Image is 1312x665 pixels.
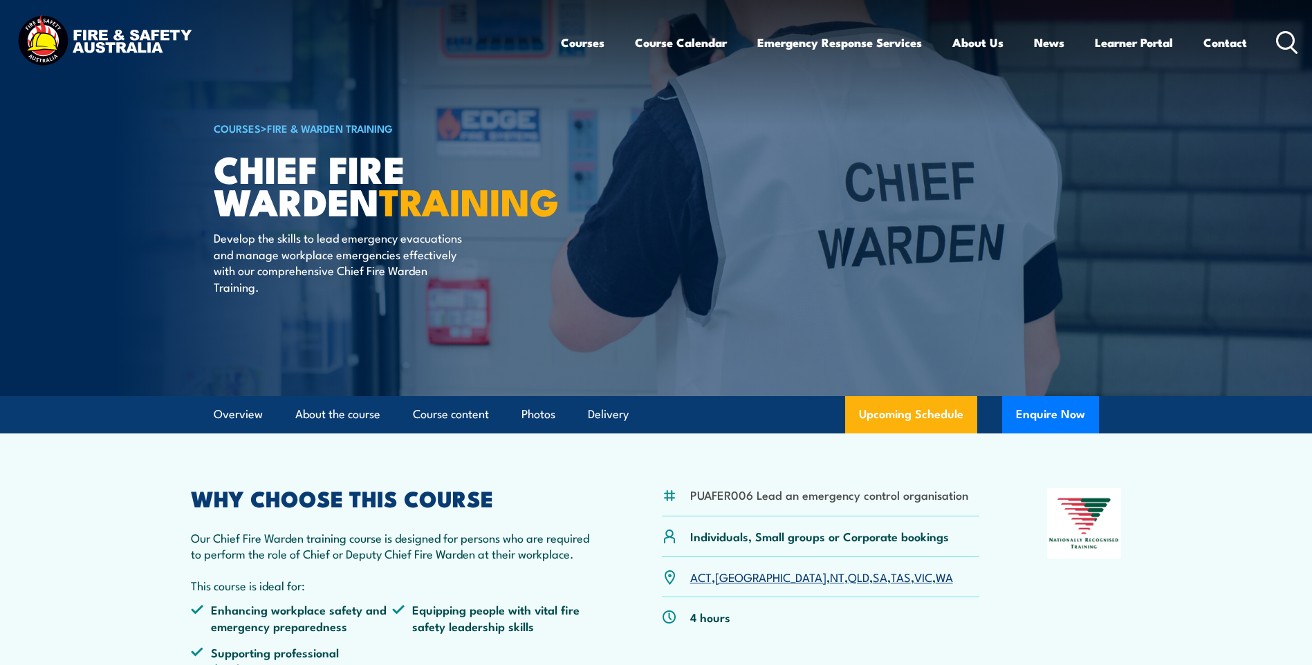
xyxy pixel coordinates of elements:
[1002,396,1099,433] button: Enquire Now
[191,601,393,634] li: Enhancing workplace safety and emergency preparedness
[191,530,595,562] p: Our Chief Fire Warden training course is designed for persons who are required to perform the rol...
[214,152,555,216] h1: Chief Fire Warden
[588,396,629,433] a: Delivery
[561,24,604,61] a: Courses
[914,568,932,585] a: VIC
[873,568,887,585] a: SA
[757,24,922,61] a: Emergency Response Services
[214,230,466,294] p: Develop the skills to lead emergency evacuations and manage workplace emergencies effectively wit...
[379,171,559,229] strong: TRAINING
[936,568,953,585] a: WA
[191,577,595,593] p: This course is ideal for:
[690,569,953,585] p: , , , , , , ,
[521,396,555,433] a: Photos
[891,568,911,585] a: TAS
[848,568,869,585] a: QLD
[845,396,977,433] a: Upcoming Schedule
[690,487,968,503] li: PUAFER006 Lead an emergency control organisation
[690,568,712,585] a: ACT
[392,601,594,634] li: Equipping people with vital fire safety leadership skills
[1047,488,1122,559] img: Nationally Recognised Training logo.
[214,120,555,136] h6: >
[1034,24,1064,61] a: News
[690,528,949,544] p: Individuals, Small groups or Corporate bookings
[1203,24,1247,61] a: Contact
[715,568,826,585] a: [GEOGRAPHIC_DATA]
[267,120,393,135] a: Fire & Warden Training
[191,488,595,507] h2: WHY CHOOSE THIS COURSE
[830,568,844,585] a: NT
[690,609,730,625] p: 4 hours
[413,396,489,433] a: Course content
[952,24,1004,61] a: About Us
[295,396,380,433] a: About the course
[214,396,263,433] a: Overview
[1095,24,1173,61] a: Learner Portal
[214,120,261,135] a: COURSES
[635,24,727,61] a: Course Calendar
